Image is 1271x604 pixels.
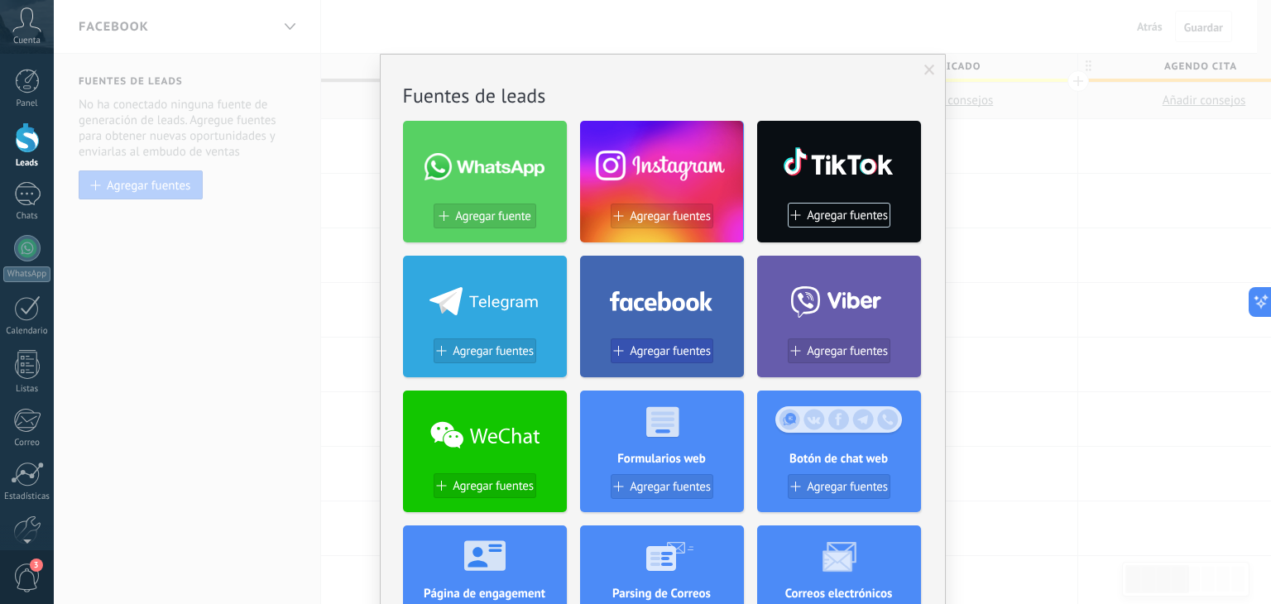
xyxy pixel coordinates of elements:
[434,204,536,228] button: Agregar fuente
[3,326,51,337] div: Calendario
[3,211,51,222] div: Chats
[453,344,534,358] span: Agregar fuentes
[453,479,534,493] span: Agregar fuentes
[3,384,51,395] div: Listas
[3,98,51,109] div: Panel
[455,209,530,223] span: Agregar fuente
[434,473,536,498] button: Agregar fuentes
[757,586,921,602] h4: Correos electrónicos
[611,474,713,499] button: Agregar fuentes
[788,338,890,363] button: Agregar fuentes
[611,204,713,228] button: Agregar fuentes
[757,451,921,467] h4: Botón de chat web
[30,558,43,572] span: 3
[788,203,890,228] button: Agregar fuentes
[434,338,536,363] button: Agregar fuentes
[403,586,567,602] h4: Página de engagement
[630,480,711,494] span: Agregar fuentes
[13,36,41,46] span: Cuenta
[611,338,713,363] button: Agregar fuentes
[807,344,888,358] span: Agregar fuentes
[580,451,744,467] h4: Formularios web
[3,158,51,169] div: Leads
[580,586,744,602] h4: Parsing de Correos
[630,344,711,358] span: Agregar fuentes
[3,491,51,502] div: Estadísticas
[3,266,50,282] div: WhatsApp
[807,209,888,223] span: Agregar fuentes
[807,480,888,494] span: Agregar fuentes
[403,83,923,108] h2: Fuentes de leads
[630,209,711,223] span: Agregar fuentes
[788,474,890,499] button: Agregar fuentes
[3,438,51,448] div: Correo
